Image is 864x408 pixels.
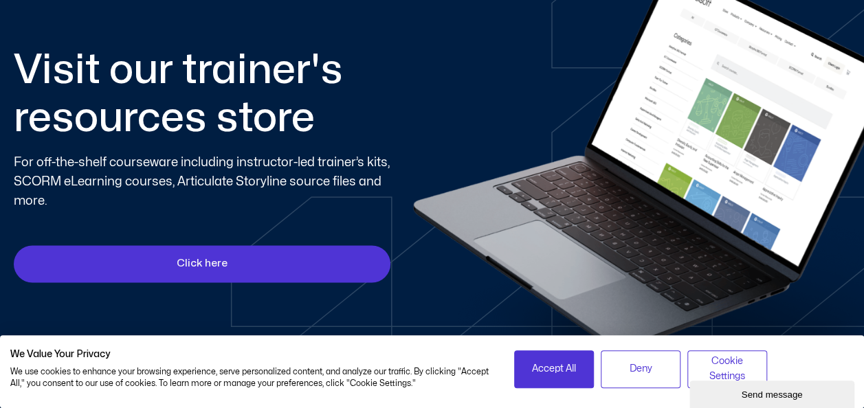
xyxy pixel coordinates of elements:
span: Deny [630,361,652,376]
button: Deny all cookies [601,350,680,388]
a: Click here [14,245,390,282]
h2: Visit our trainer's resources store [14,46,390,142]
span: Cookie Settings [696,354,758,385]
p: For off-the-shelf courseware including instructor-led trainer’s kits, SCORM eLearning courses, Ar... [14,153,390,211]
button: Accept all cookies [514,350,594,388]
iframe: chat widget [689,378,857,408]
span: Click here [177,256,228,272]
h2: We Value Your Privacy [10,348,494,361]
p: We use cookies to enhance your browsing experience, serve personalized content, and analyze our t... [10,366,494,389]
span: Accept All [532,361,576,376]
button: Adjust cookie preferences [687,350,767,388]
